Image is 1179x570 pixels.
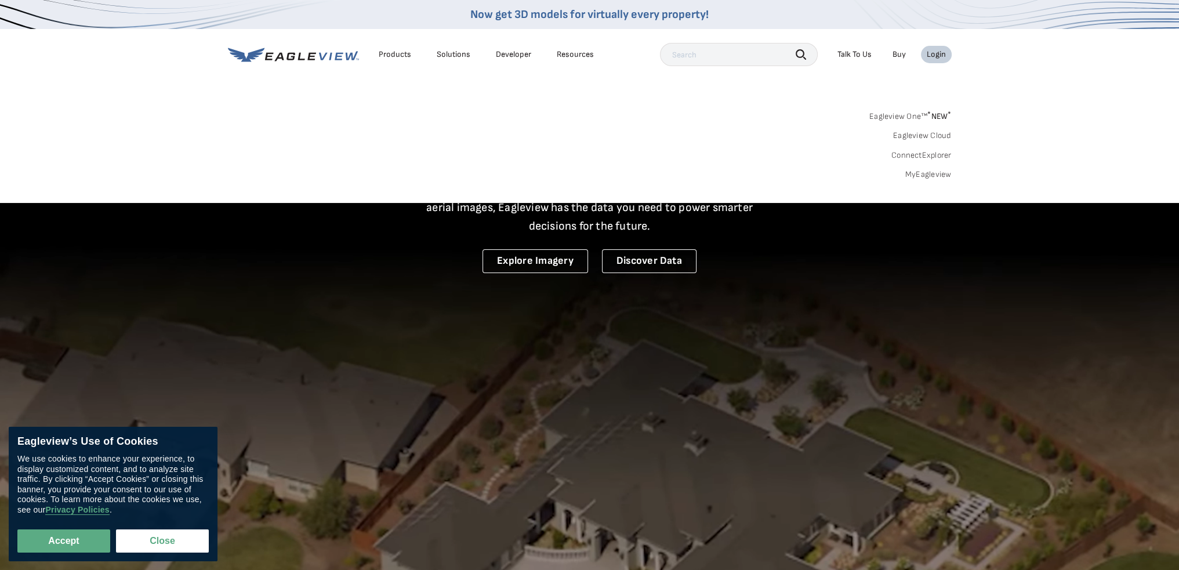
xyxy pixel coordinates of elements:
[602,249,696,273] a: Discover Data
[470,8,709,21] a: Now get 3D models for virtually every property!
[17,435,209,448] div: Eagleview’s Use of Cookies
[660,43,818,66] input: Search
[17,454,209,515] div: We use cookies to enhance your experience, to display customized content, and to analyze site tra...
[412,180,767,235] p: A new era starts here. Built on more than 3.5 billion high-resolution aerial images, Eagleview ha...
[869,108,952,121] a: Eagleview One™*NEW*
[557,49,594,60] div: Resources
[116,529,209,553] button: Close
[927,111,951,121] span: NEW
[496,49,531,60] a: Developer
[483,249,588,273] a: Explore Imagery
[893,130,952,141] a: Eagleview Cloud
[45,505,109,515] a: Privacy Policies
[893,49,906,60] a: Buy
[905,169,952,180] a: MyEagleview
[437,49,470,60] div: Solutions
[837,49,872,60] div: Talk To Us
[927,49,946,60] div: Login
[17,529,110,553] button: Accept
[891,150,952,161] a: ConnectExplorer
[379,49,411,60] div: Products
